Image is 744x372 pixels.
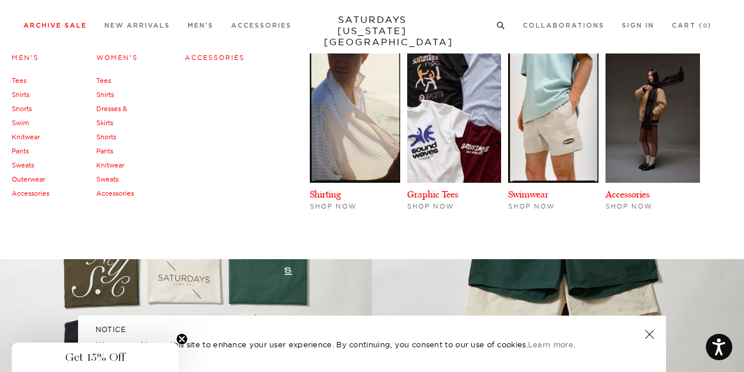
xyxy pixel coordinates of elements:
[96,53,138,62] a: Women's
[23,22,87,29] a: Archive Sale
[12,53,39,62] a: Men's
[703,24,708,29] small: 0
[96,76,111,85] a: Tees
[96,339,607,350] p: We use cookies on this site to enhance your user experience. By continuing, you consent to our us...
[96,91,114,99] a: Shirts
[96,175,119,183] a: Sweats
[407,189,458,200] a: Graphic Tees
[96,105,127,127] a: Dresses & Skirts
[12,161,34,169] a: Sweats
[231,22,292,29] a: Accessories
[188,22,214,29] a: Men's
[12,147,29,155] a: Pants
[12,105,32,113] a: Shorts
[508,189,549,200] a: Swimwear
[672,22,712,29] a: Cart (0)
[96,189,134,197] a: Accessories
[324,14,421,48] a: SATURDAYS[US_STATE][GEOGRAPHIC_DATA]
[12,189,49,197] a: Accessories
[622,22,654,29] a: Sign In
[12,133,40,141] a: Knitwear
[96,133,116,141] a: Shorts
[523,22,604,29] a: Collaborations
[176,333,188,345] button: Close teaser
[96,147,113,155] a: Pants
[185,53,245,62] a: Accessories
[65,350,125,364] span: Get 15% Off
[104,22,170,29] a: New Arrivals
[96,324,648,335] h5: NOTICE
[528,340,573,349] a: Learn more
[12,119,29,127] a: Swim
[12,91,29,99] a: Shirts
[12,76,26,85] a: Tees
[96,161,124,169] a: Knitwear
[12,343,178,372] div: Get 15% OffClose teaser
[310,189,341,200] a: Shirting
[606,189,650,200] a: Accessories
[12,175,45,183] a: Outerwear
